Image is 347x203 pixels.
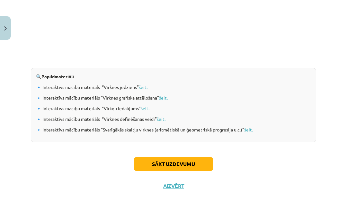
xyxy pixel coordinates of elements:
p: 🔹 Interaktīvs mācību materiāls “Virknes jēdziens” [36,84,311,91]
img: icon-close-lesson-0947bae3869378f0d4975bcd49f059093ad1ed9edebbc8119c70593378902aed.svg [4,26,7,31]
button: Sākt uzdevumu [134,157,213,171]
a: šeit. [244,127,253,132]
p: 🔹 Interaktīvs mācību materiāls “Virknes definēšanas veidi” [36,116,311,122]
button: Aizvērt [161,183,186,189]
p: 🔹 Interaktīvs mācību materiāls “Svarīgākās skaitļu virknes (aritmētiskā un ģeometriskā progresija... [36,126,311,133]
p: 🔹 Interaktīvs mācību materiāls “Virkņu iedalījums” [36,105,311,112]
a: šeit. [141,105,149,111]
a: šeit. [159,95,168,101]
p: 🔹 Interaktīvs mācību materiāls “Virknes grafiska attēlošana” [36,94,311,101]
a: šeit. [139,84,147,90]
p: 🔍 [36,73,311,80]
a: šeit. [157,116,165,122]
b: Papildmateriāli [41,73,74,79]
